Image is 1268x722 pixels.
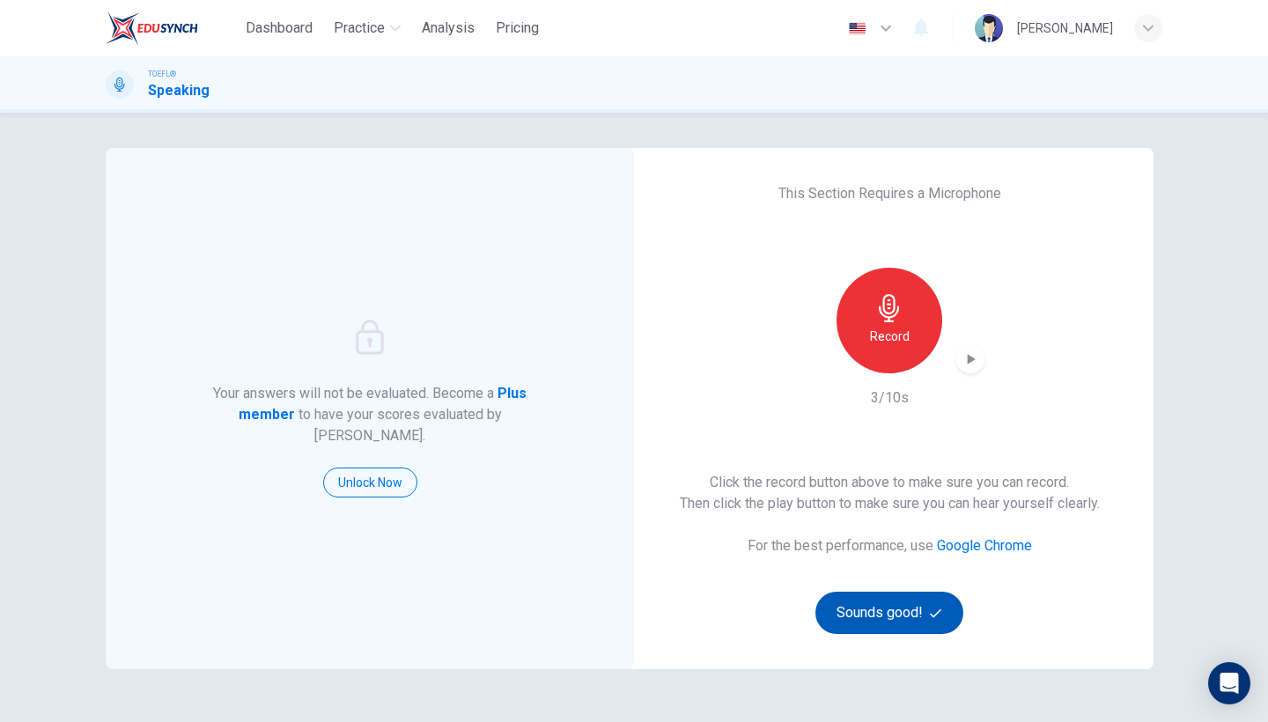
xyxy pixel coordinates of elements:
a: Google Chrome [937,537,1032,554]
h6: Record [870,326,910,347]
img: en [846,22,868,35]
h6: This Section Requires a Microphone [778,183,1001,204]
h6: Click the record button above to make sure you can record. Then click the play button to make sur... [680,472,1100,514]
button: Record [837,268,942,373]
div: [PERSON_NAME] [1017,18,1113,39]
h6: 3/10s [871,387,909,409]
h1: Speaking [148,80,210,101]
div: Open Intercom Messenger [1208,662,1250,704]
a: EduSynch logo [106,11,239,46]
h6: Your answers will not be evaluated. Become a to have your scores evaluated by [PERSON_NAME]. [211,383,529,446]
h6: For the best performance, use [748,535,1032,556]
img: EduSynch logo [106,11,198,46]
img: Profile picture [975,14,1003,42]
button: Unlock Now [323,468,417,497]
span: Analysis [422,18,475,39]
span: Dashboard [246,18,313,39]
button: Pricing [489,12,546,44]
button: Practice [327,12,408,44]
button: Analysis [415,12,482,44]
button: Dashboard [239,12,320,44]
span: Practice [334,18,385,39]
span: Pricing [496,18,539,39]
button: Sounds good! [815,592,963,634]
span: TOEFL® [148,68,176,80]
